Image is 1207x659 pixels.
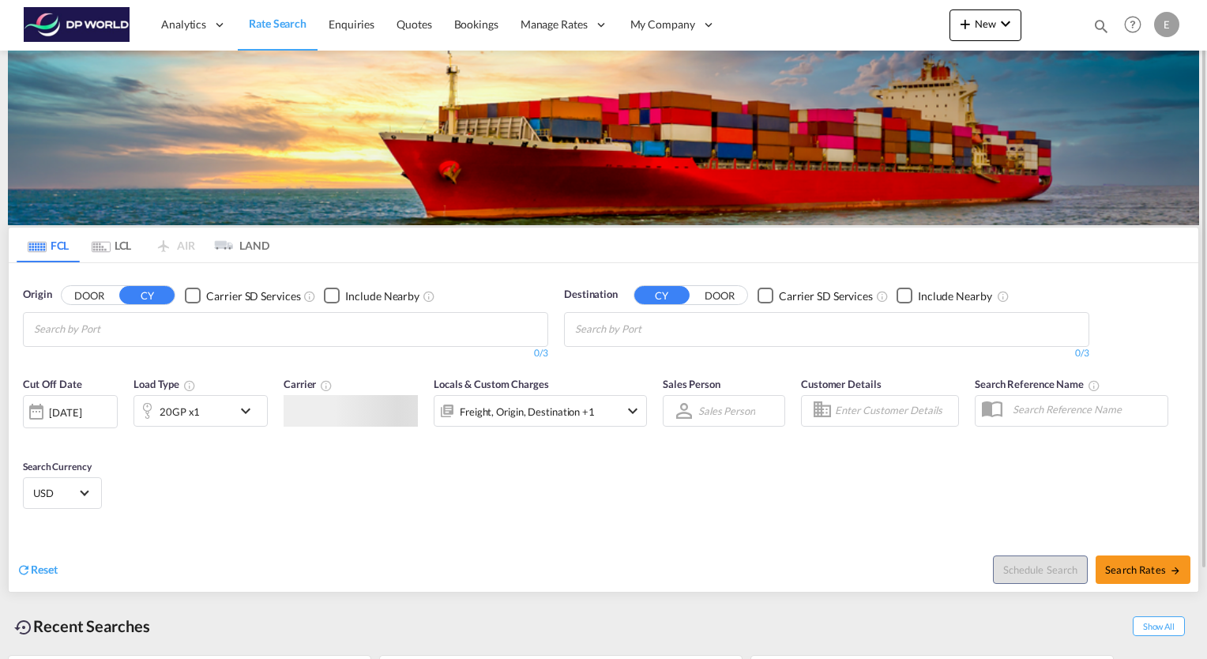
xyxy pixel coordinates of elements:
md-chips-wrap: Chips container with autocompletion. Enter the text area, type text to search, and then use the u... [32,313,190,342]
img: LCL+%26+FCL+BACKGROUND.png [8,51,1199,225]
span: My Company [630,17,695,32]
span: Show All [1133,616,1185,636]
input: Chips input. [34,317,184,342]
md-icon: icon-arrow-right [1170,565,1181,576]
md-checkbox: Checkbox No Ink [758,287,873,303]
span: Help [1119,11,1146,38]
button: CY [119,286,175,304]
div: 20GP x1icon-chevron-down [133,395,268,427]
md-icon: icon-magnify [1092,17,1110,35]
div: 0/3 [23,347,548,360]
md-icon: Unchecked: Ignores neighbouring ports when fetching rates.Checked : Includes neighbouring ports w... [997,290,1010,303]
div: OriginDOOR CY Checkbox No InkUnchecked: Search for CY (Container Yard) services for all selected ... [9,263,1198,591]
md-select: Select Currency: $ USDUnited States Dollar [32,481,93,504]
button: CY [634,286,690,304]
md-tab-item: LAND [206,228,269,262]
span: Reset [31,563,58,576]
md-tab-item: LCL [80,228,143,262]
md-icon: icon-plus 400-fg [956,14,975,33]
md-icon: icon-backup-restore [14,618,33,637]
div: icon-refreshReset [17,562,58,579]
button: DOOR [62,287,117,305]
span: Cut Off Date [23,378,82,390]
input: Chips input. [575,317,725,342]
div: Recent Searches [8,608,156,644]
md-chips-wrap: Chips container with autocompletion. Enter the text area, type text to search, and then use the u... [573,313,731,342]
md-icon: icon-information-outline [183,379,196,392]
md-pagination-wrapper: Use the left and right arrow keys to navigate between tabs [17,228,269,262]
span: Origin [23,287,51,303]
button: icon-plus 400-fgNewicon-chevron-down [949,9,1021,41]
button: DOOR [692,287,747,305]
div: E [1154,12,1179,37]
span: Search Currency [23,461,92,473]
md-icon: The selected Trucker/Carrierwill be displayed in the rate results If the rates are from another f... [320,379,333,392]
div: icon-magnify [1092,17,1110,41]
span: Locals & Custom Charges [434,378,549,390]
div: Freight Origin Destination Factory Stuffing [460,401,595,423]
input: Enter Customer Details [835,399,953,423]
md-checkbox: Checkbox No Ink [185,287,300,303]
div: 20GP x1 [160,401,200,423]
md-checkbox: Checkbox No Ink [897,287,992,303]
md-icon: icon-refresh [17,563,31,577]
div: Include Nearby [918,288,992,304]
md-checkbox: Checkbox No Ink [324,287,419,303]
div: Carrier SD Services [206,288,300,304]
button: Note: By default Schedule search will only considerorigin ports, destination ports and cut off da... [993,555,1088,584]
div: [DATE] [23,395,118,428]
div: Help [1119,11,1154,40]
md-icon: Unchecked: Ignores neighbouring ports when fetching rates.Checked : Includes neighbouring ports w... [423,290,435,303]
div: Carrier SD Services [779,288,873,304]
span: Bookings [454,17,498,31]
md-icon: icon-chevron-down [623,401,642,420]
span: Destination [564,287,618,303]
span: Manage Rates [521,17,588,32]
span: Load Type [133,378,196,390]
md-icon: icon-chevron-down [996,14,1015,33]
div: 0/3 [564,347,1089,360]
span: USD [33,486,77,500]
span: Sales Person [663,378,720,390]
md-select: Sales Person [697,399,757,422]
span: Enquiries [329,17,374,31]
img: c08ca190194411f088ed0f3ba295208c.png [24,7,130,43]
div: [DATE] [49,405,81,420]
md-icon: Unchecked: Search for CY (Container Yard) services for all selected carriers.Checked : Search for... [876,290,889,303]
div: Freight Origin Destination Factory Stuffingicon-chevron-down [434,395,647,427]
md-icon: Unchecked: Search for CY (Container Yard) services for all selected carriers.Checked : Search for... [303,290,316,303]
span: Analytics [161,17,206,32]
md-icon: Your search will be saved by the below given name [1088,379,1100,392]
input: Search Reference Name [1005,397,1168,421]
span: New [956,17,1015,30]
button: Search Ratesicon-arrow-right [1096,555,1190,584]
span: Carrier [284,378,333,390]
span: Rate Search [249,17,306,30]
span: Search Reference Name [975,378,1100,390]
md-icon: icon-chevron-down [236,401,263,420]
span: Customer Details [801,378,881,390]
md-tab-item: FCL [17,228,80,262]
span: Search Rates [1105,563,1181,576]
span: Quotes [397,17,431,31]
div: Include Nearby [345,288,419,304]
md-datepicker: Select [23,426,35,447]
